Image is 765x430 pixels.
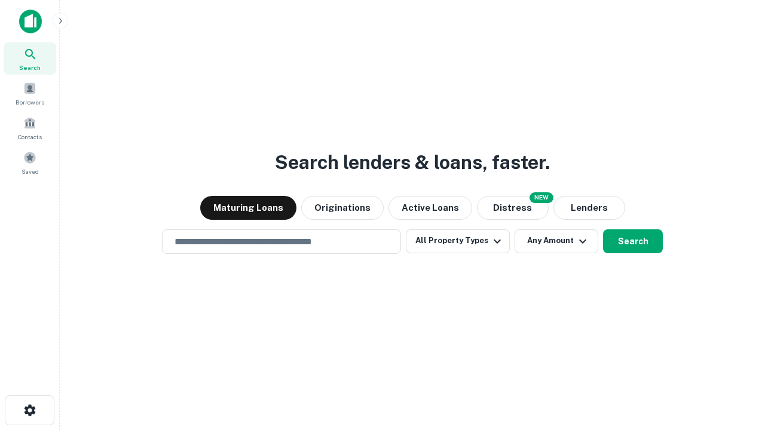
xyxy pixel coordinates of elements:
span: Contacts [18,132,42,142]
button: Search distressed loans with lien and other non-mortgage details. [477,196,549,220]
button: All Property Types [406,229,510,253]
button: Any Amount [515,229,598,253]
span: Saved [22,167,39,176]
iframe: Chat Widget [705,296,765,354]
span: Borrowers [16,97,44,107]
button: Maturing Loans [200,196,296,220]
button: Search [603,229,663,253]
button: Active Loans [388,196,472,220]
a: Search [4,42,56,75]
a: Contacts [4,112,56,144]
span: Search [19,63,41,72]
a: Borrowers [4,77,56,109]
a: Saved [4,146,56,179]
h3: Search lenders & loans, faster. [275,148,550,177]
button: Originations [301,196,384,220]
button: Lenders [553,196,625,220]
div: NEW [530,192,553,203]
img: capitalize-icon.png [19,10,42,33]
